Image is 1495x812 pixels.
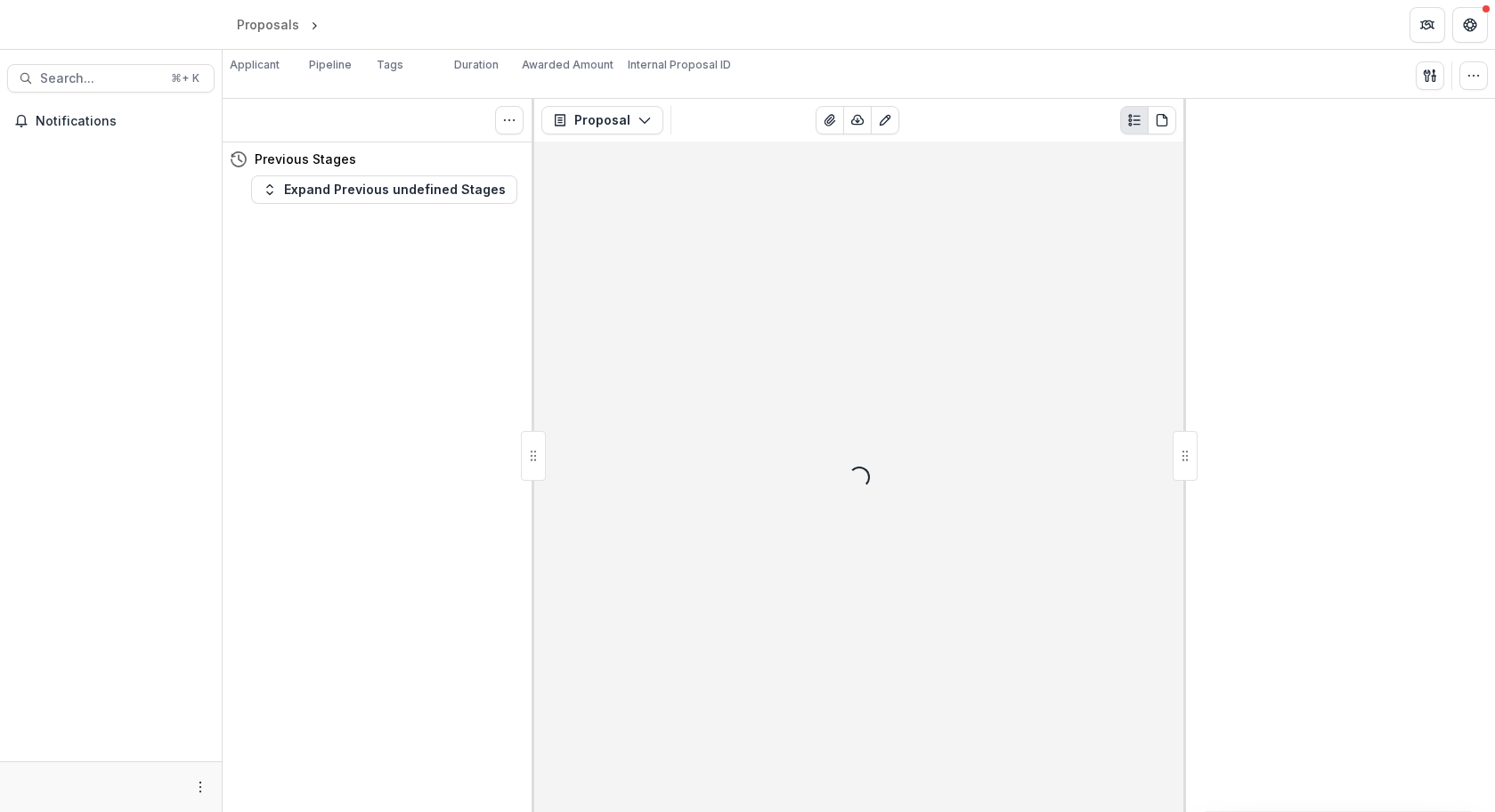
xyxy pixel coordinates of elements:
[230,12,398,37] nav: breadcrumb
[40,71,160,86] span: Search...
[36,114,207,129] span: Notifications
[309,57,352,73] p: Pipeline
[541,106,663,134] button: Proposal
[377,57,403,73] p: Tags
[7,64,215,93] button: Search...
[1452,7,1488,43] button: Get Help
[230,12,306,37] a: Proposals
[816,106,844,134] button: View Attached Files
[251,175,517,204] button: Expand Previous undefined Stages
[522,57,613,73] p: Awarded Amount
[1410,7,1445,43] button: Partners
[167,69,203,88] div: ⌘ + K
[7,107,215,135] button: Notifications
[495,106,524,134] button: Toggle View Cancelled Tasks
[230,57,280,73] p: Applicant
[190,776,211,798] button: More
[237,15,299,34] div: Proposals
[255,150,356,168] h4: Previous Stages
[454,57,499,73] p: Duration
[1148,106,1176,134] button: PDF view
[628,57,731,73] p: Internal Proposal ID
[871,106,899,134] button: Edit as form
[1120,106,1149,134] button: Plaintext view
